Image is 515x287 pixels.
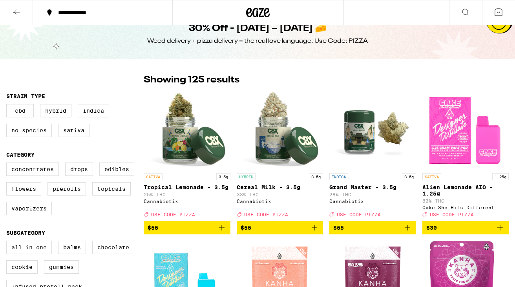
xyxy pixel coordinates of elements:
[189,22,327,35] h1: 30% Off - [DATE] – [DATE] 🧀
[58,241,86,254] label: Balms
[216,173,230,180] p: 3.5g
[237,91,323,221] a: Open page for Cereal Milk - 3.5g from Cannabiotix
[6,202,52,215] label: Vaporizers
[6,93,45,99] legend: Strain Type
[337,212,381,217] span: USE CODE PIZZA
[99,163,134,176] label: Edibles
[422,205,509,210] div: Cake She Hits Different
[422,198,509,203] p: 80% THC
[244,212,288,217] span: USE CODE PIZZA
[237,173,256,180] p: HYBRID
[422,221,509,234] button: Add to bag
[40,104,71,117] label: Hybrid
[329,192,416,197] p: 28% THC
[148,91,226,169] img: Cannabiotix - Tropical Lemonade - 3.5g
[422,173,441,180] p: SATIVA
[426,91,505,169] img: Cake She Hits Different - Alien Lemonade AIO - 1.25g
[492,173,509,180] p: 1.25g
[329,221,416,234] button: Add to bag
[329,91,416,221] a: Open page for Grand Master - 3.5g from Cannabiotix
[237,192,323,197] p: 33% THC
[92,182,131,196] label: Topicals
[6,230,45,236] legend: Subcategory
[402,173,416,180] p: 3.5g
[426,225,437,231] span: $30
[237,199,323,204] div: Cannabiotix
[237,184,323,190] p: Cereal Milk - 3.5g
[147,37,368,46] div: Weed delivery + pizza delivery = the real love language. Use Code: PIZZA
[422,91,509,221] a: Open page for Alien Lemonade AIO - 1.25g from Cake She Hits Different
[329,173,348,180] p: INDICA
[144,221,230,234] button: Add to bag
[241,91,319,169] img: Cannabiotix - Cereal Milk - 3.5g
[329,184,416,190] p: Grand Master - 3.5g
[6,260,38,274] label: Cookie
[6,182,41,196] label: Flowers
[430,212,474,217] span: USE CODE PIZZA
[333,225,344,231] span: $55
[144,184,230,190] p: Tropical Lemonade - 3.5g
[144,173,163,180] p: SATIVA
[237,221,323,234] button: Add to bag
[309,173,323,180] p: 3.5g
[144,199,230,204] div: Cannabiotix
[6,124,52,137] label: No Species
[144,91,230,221] a: Open page for Tropical Lemonade - 3.5g from Cannabiotix
[144,192,230,197] p: 25% THC
[422,184,509,197] p: Alien Lemonade AIO - 1.25g
[333,91,412,169] img: Cannabiotix - Grand Master - 3.5g
[6,152,35,158] legend: Category
[148,225,158,231] span: $55
[151,212,195,217] span: USE CODE PIZZA
[241,225,251,231] span: $55
[329,199,416,204] div: Cannabiotix
[92,241,134,254] label: Chocolate
[6,104,34,117] label: CBD
[144,73,239,87] p: Showing 125 results
[6,163,59,176] label: Concentrates
[47,182,86,196] label: Prerolls
[44,260,79,274] label: Gummies
[65,163,93,176] label: Drops
[78,104,109,117] label: Indica
[58,124,89,137] label: Sativa
[6,241,52,254] label: All-In-One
